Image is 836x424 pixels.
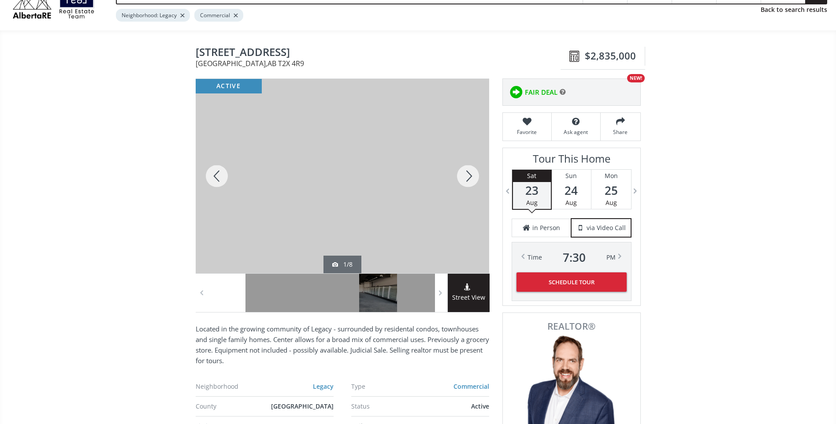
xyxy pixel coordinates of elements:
div: Status [351,403,424,409]
span: FAIR DEAL [525,88,557,97]
span: 23 [513,184,551,197]
span: Aug [526,198,538,207]
span: 7 : 30 [563,251,586,264]
span: Street View [448,293,490,303]
span: REALTOR® [513,322,631,331]
div: active [196,79,262,93]
div: Commercial [194,9,243,22]
span: $2,835,000 [585,49,636,63]
img: rating icon [507,83,525,101]
div: Time PM [528,251,616,264]
div: Type [351,383,424,390]
p: Located in the growing community of Legacy - surrounded by residental condos, townhouses and sing... [196,324,489,366]
span: 180 Legacy Main Street SE #220, 225, 230, 235 [196,46,565,60]
span: 24 [552,184,591,197]
a: Back to search results [761,5,827,14]
div: Neighborhood [196,383,269,390]
div: Sun [552,170,591,182]
div: Mon [591,170,631,182]
span: [GEOGRAPHIC_DATA] , AB T2X 4R9 [196,60,565,67]
span: in Person [532,223,560,232]
span: Aug [606,198,617,207]
a: Commercial [453,382,489,391]
div: NEW! [627,74,645,82]
div: 1/8 [332,260,353,269]
a: Legacy [313,382,334,391]
span: [GEOGRAPHIC_DATA] [271,402,334,410]
span: Active [471,402,489,410]
span: via Video Call [587,223,626,232]
span: Ask agent [556,128,596,136]
div: 180 Legacy Main Street SE #220, 225, 230, 235 Calgary, AB T2X 4R9 - Photo 1 of 8 [196,79,489,273]
span: Share [605,128,636,136]
div: County [196,403,269,409]
span: 25 [591,184,631,197]
h3: Tour This Home [512,152,632,169]
span: Favorite [507,128,547,136]
div: Neighborhood: Legacy [116,9,190,22]
div: Sat [513,170,551,182]
span: Aug [565,198,577,207]
button: Schedule Tour [516,272,627,292]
